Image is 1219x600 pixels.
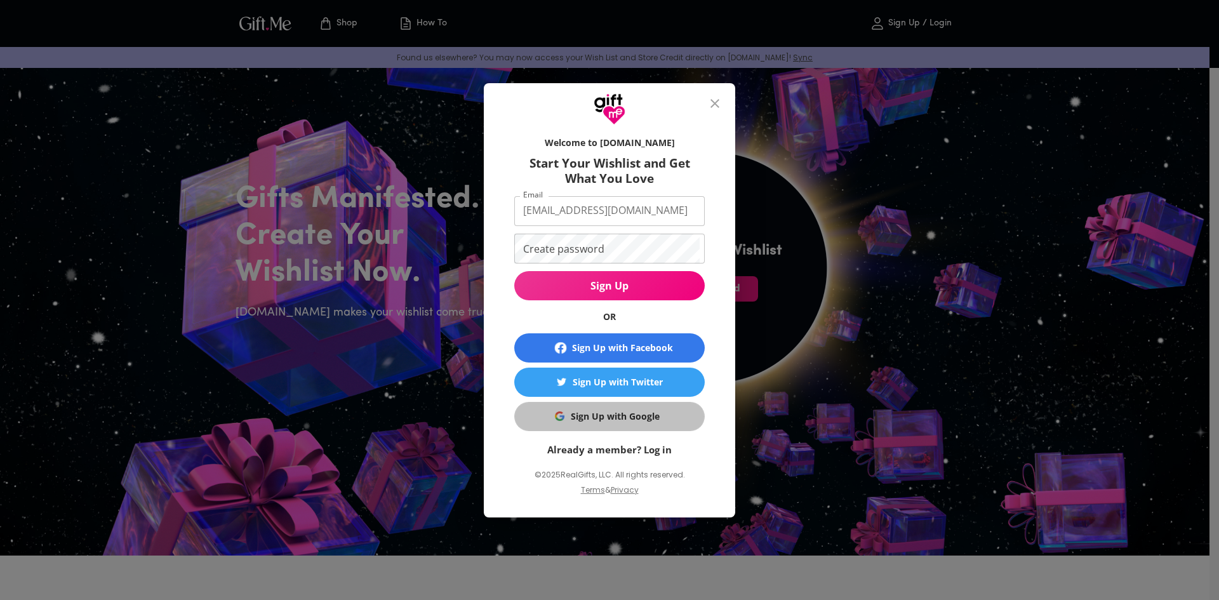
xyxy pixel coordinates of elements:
a: Privacy [611,484,639,495]
button: Sign Up with GoogleSign Up with Google [514,402,705,431]
img: Sign Up with Google [555,411,564,421]
img: Sign Up with Twitter [557,377,566,387]
div: Sign Up with Google [571,410,660,423]
button: Sign Up with TwitterSign Up with Twitter [514,368,705,397]
img: GiftMe Logo [594,93,625,125]
h6: Start Your Wishlist and Get What You Love [514,156,705,186]
span: Sign Up [514,279,705,293]
h6: OR [514,310,705,323]
p: © 2025 RealGifts, LLC. All rights reserved. [514,467,705,483]
div: Sign Up with Facebook [572,341,673,355]
div: Sign Up with Twitter [573,375,663,389]
button: Sign Up with Facebook [514,333,705,363]
button: close [700,88,730,119]
p: & [605,483,611,507]
button: Sign Up [514,271,705,300]
a: Already a member? Log in [547,443,672,456]
h6: Welcome to [DOMAIN_NAME] [514,137,705,149]
a: Terms [581,484,605,495]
